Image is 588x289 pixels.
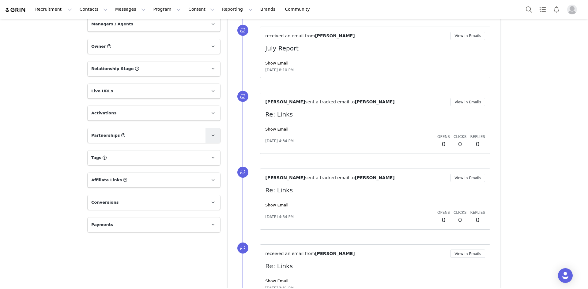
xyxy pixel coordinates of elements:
[265,127,288,132] a: Show Email
[76,2,111,16] button: Contacts
[550,2,563,16] button: Notifications
[265,175,305,180] span: [PERSON_NAME]
[558,268,573,283] div: Open Intercom Messenger
[265,67,294,73] span: [DATE] 8:10 PM
[265,99,305,104] span: [PERSON_NAME]
[305,175,355,180] span: sent a tracked email to
[265,279,288,283] a: Show Email
[265,186,485,195] p: Re: Links
[265,261,485,271] p: Re: Links
[305,99,355,104] span: sent a tracked email to
[450,174,485,182] button: View in Emails
[454,139,466,149] h2: 0
[437,210,450,215] span: Opens
[149,2,184,16] button: Program
[563,5,583,14] button: Profile
[91,155,101,161] span: Tags
[91,43,106,50] span: Owner
[470,139,485,149] h2: 0
[5,5,251,12] body: Rich Text Area. Press ALT-0 for help.
[450,250,485,258] button: View in Emails
[185,2,218,16] button: Content
[91,66,134,72] span: Relationship Stage
[265,214,294,220] span: [DATE] 4:34 PM
[437,215,450,224] h2: 0
[265,33,315,38] span: received an email from
[454,215,466,224] h2: 0
[281,2,316,16] a: Community
[265,61,288,65] a: Show Email
[437,135,450,139] span: Opens
[265,44,485,53] p: July Report
[111,2,149,16] button: Messages
[5,7,26,13] img: grin logo
[454,135,466,139] span: Clicks
[450,32,485,40] button: View in Emails
[257,2,281,16] a: Brands
[470,135,485,139] span: Replies
[218,2,256,16] button: Reporting
[91,199,119,206] span: Conversions
[536,2,549,16] a: Tasks
[470,210,485,215] span: Replies
[91,132,120,139] span: Partnerships
[315,33,355,38] span: [PERSON_NAME]
[91,88,113,94] span: Live URLs
[437,139,450,149] h2: 0
[567,5,577,14] img: placeholder-profile.jpg
[32,2,76,16] button: Recruitment
[91,110,116,116] span: Activations
[355,99,394,104] span: [PERSON_NAME]
[91,177,122,183] span: Affiliate Links
[91,21,133,27] span: Managers / Agents
[470,215,485,224] h2: 0
[265,110,485,119] p: Re: Links
[454,210,466,215] span: Clicks
[91,222,113,228] span: Payments
[315,251,355,256] span: [PERSON_NAME]
[265,251,315,256] span: received an email from
[355,175,394,180] span: [PERSON_NAME]
[265,203,288,207] a: Show Email
[265,138,294,144] span: [DATE] 4:34 PM
[450,98,485,106] button: View in Emails
[522,2,536,16] button: Search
